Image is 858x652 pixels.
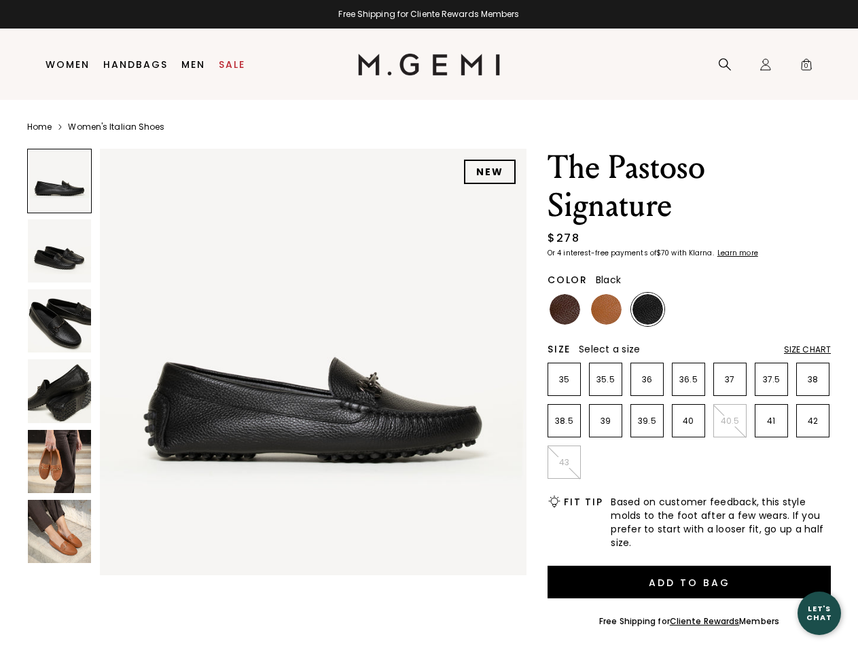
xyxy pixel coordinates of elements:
klarna-placement-style-body: with Klarna [671,248,715,258]
a: Women's Italian Shoes [68,122,164,132]
h1: The Pastoso Signature [548,149,831,225]
h2: Color [548,274,588,285]
a: Home [27,122,52,132]
span: Select a size [579,342,640,356]
p: 38.5 [548,416,580,427]
p: 43 [548,457,580,468]
p: 39 [590,416,622,427]
p: 35 [548,374,580,385]
img: Chocolate [550,294,580,325]
p: 36 [631,374,663,385]
klarna-placement-style-amount: $70 [656,248,669,258]
img: The Pastoso Signature [28,289,91,352]
a: Sale [219,59,245,70]
img: The Pastoso Signature [28,500,91,563]
a: Learn more [716,249,758,257]
p: 37 [714,374,746,385]
p: 41 [755,416,787,427]
p: 40 [673,416,704,427]
klarna-placement-style-body: Or 4 interest-free payments of [548,248,656,258]
h2: Size [548,344,571,355]
div: Size Chart [784,344,831,355]
div: $278 [548,230,579,247]
a: Handbags [103,59,168,70]
span: Based on customer feedback, this style molds to the foot after a few wears. If you prefer to star... [611,495,831,549]
div: NEW [464,160,516,184]
img: The Pastoso Signature [28,430,91,493]
div: Let's Chat [798,604,841,621]
img: M.Gemi [358,54,500,75]
klarna-placement-style-cta: Learn more [717,248,758,258]
button: Add to Bag [548,566,831,598]
a: Cliente Rewards [670,615,740,627]
span: 0 [800,60,813,74]
p: 38 [797,374,829,385]
p: 40.5 [714,416,746,427]
a: Men [181,59,205,70]
p: 39.5 [631,416,663,427]
img: The Pastoso Signature [28,359,91,422]
span: Black [596,273,621,287]
p: 42 [797,416,829,427]
div: Free Shipping for Members [599,616,779,627]
p: 37.5 [755,374,787,385]
img: The Pastoso Signature [28,219,91,283]
img: Black [632,294,663,325]
h2: Fit Tip [564,496,603,507]
p: 36.5 [673,374,704,385]
img: Tan [591,294,622,325]
p: 35.5 [590,374,622,385]
img: The Pastoso Signature [100,149,526,575]
a: Women [46,59,90,70]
